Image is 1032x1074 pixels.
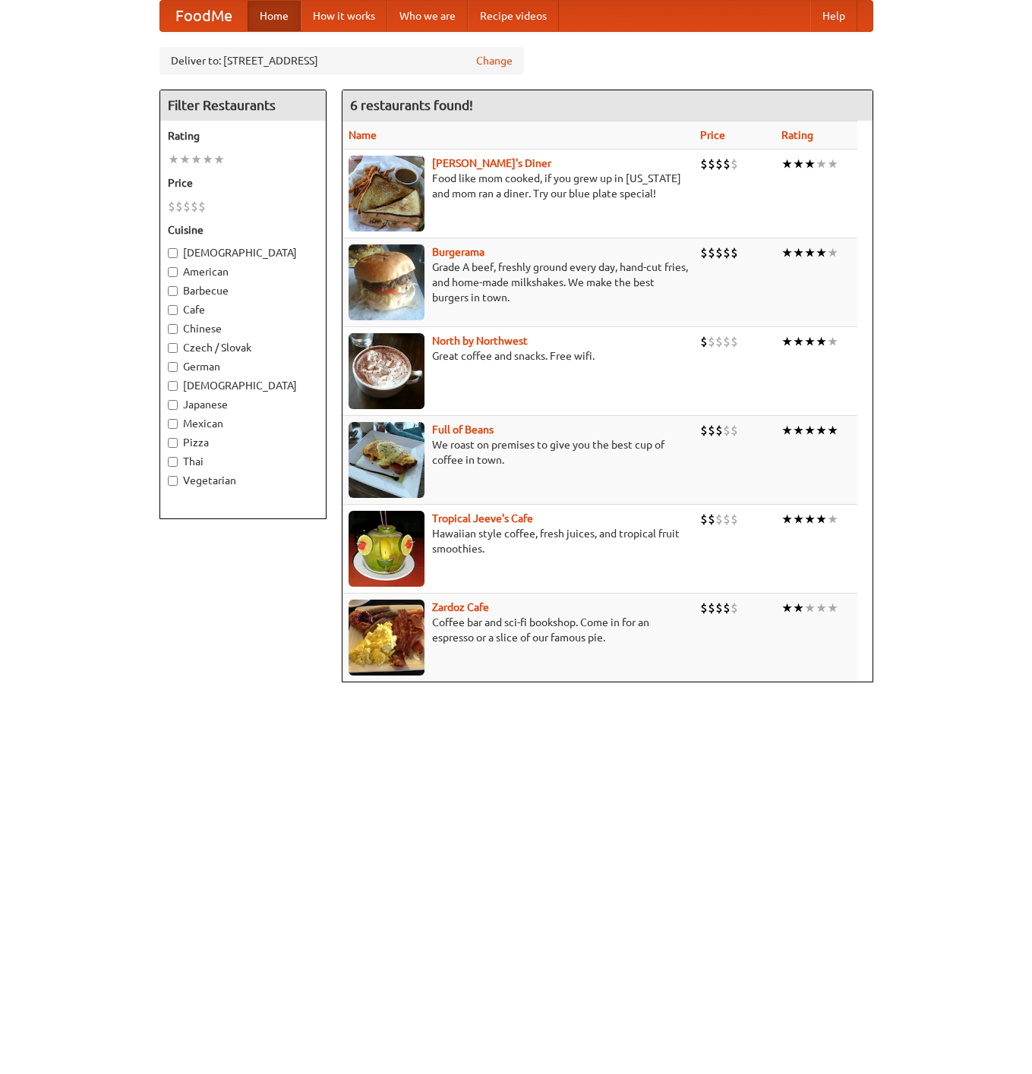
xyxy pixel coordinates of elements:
[191,198,198,215] li: $
[715,600,723,616] li: $
[700,600,708,616] li: $
[793,244,804,261] li: ★
[781,244,793,261] li: ★
[168,248,178,258] input: [DEMOGRAPHIC_DATA]
[468,1,559,31] a: Recipe videos
[804,511,816,528] li: ★
[432,335,528,347] a: North by Northwest
[715,244,723,261] li: $
[708,333,715,350] li: $
[700,129,725,141] a: Price
[723,422,731,439] li: $
[168,419,178,429] input: Mexican
[168,321,318,336] label: Chinese
[700,333,708,350] li: $
[731,244,738,261] li: $
[168,359,318,374] label: German
[168,264,318,279] label: American
[715,156,723,172] li: $
[708,422,715,439] li: $
[731,422,738,439] li: $
[168,340,318,355] label: Czech / Slovak
[793,600,804,616] li: ★
[816,244,827,261] li: ★
[708,156,715,172] li: $
[168,302,318,317] label: Cafe
[781,156,793,172] li: ★
[804,600,816,616] li: ★
[183,198,191,215] li: $
[168,381,178,391] input: [DEMOGRAPHIC_DATA]
[350,98,473,112] ng-pluralize: 6 restaurants found!
[827,156,838,172] li: ★
[202,151,213,168] li: ★
[432,157,551,169] a: [PERSON_NAME]'s Diner
[793,511,804,528] li: ★
[723,600,731,616] li: $
[213,151,225,168] li: ★
[781,511,793,528] li: ★
[700,244,708,261] li: $
[708,511,715,528] li: $
[168,267,178,277] input: American
[700,511,708,528] li: $
[723,511,731,528] li: $
[793,422,804,439] li: ★
[476,53,513,68] a: Change
[168,473,318,488] label: Vegetarian
[248,1,301,31] a: Home
[349,348,688,364] p: Great coffee and snacks. Free wifi.
[816,422,827,439] li: ★
[349,171,688,201] p: Food like mom cooked, if you grew up in [US_STATE] and mom ran a diner. Try our blue plate special!
[168,245,318,260] label: [DEMOGRAPHIC_DATA]
[781,600,793,616] li: ★
[349,526,688,556] p: Hawaiian style coffee, fresh juices, and tropical fruit smoothies.
[349,422,424,498] img: beans.jpg
[731,333,738,350] li: $
[827,333,838,350] li: ★
[168,222,318,238] h5: Cuisine
[168,400,178,410] input: Japanese
[432,424,494,436] a: Full of Beans
[715,422,723,439] li: $
[723,333,731,350] li: $
[432,512,533,524] a: Tropical Jeeve's Cafe
[349,333,424,409] img: north.jpg
[731,600,738,616] li: $
[816,600,827,616] li: ★
[159,47,524,74] div: Deliver to: [STREET_ADDRESS]
[168,435,318,450] label: Pizza
[700,156,708,172] li: $
[781,333,793,350] li: ★
[781,422,793,439] li: ★
[168,397,318,412] label: Japanese
[168,283,318,298] label: Barbecue
[168,151,179,168] li: ★
[827,422,838,439] li: ★
[168,128,318,143] h5: Rating
[723,244,731,261] li: $
[168,305,178,315] input: Cafe
[731,511,738,528] li: $
[827,244,838,261] li: ★
[804,156,816,172] li: ★
[816,333,827,350] li: ★
[349,260,688,305] p: Grade A beef, freshly ground every day, hand-cut fries, and home-made milkshakes. We make the bes...
[168,175,318,191] h5: Price
[810,1,857,31] a: Help
[349,129,377,141] a: Name
[708,244,715,261] li: $
[168,198,175,215] li: $
[168,343,178,353] input: Czech / Slovak
[349,156,424,231] img: sallys.jpg
[168,476,178,486] input: Vegetarian
[432,246,484,258] a: Burgerama
[816,156,827,172] li: ★
[168,416,318,431] label: Mexican
[301,1,387,31] a: How it works
[168,457,178,467] input: Thai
